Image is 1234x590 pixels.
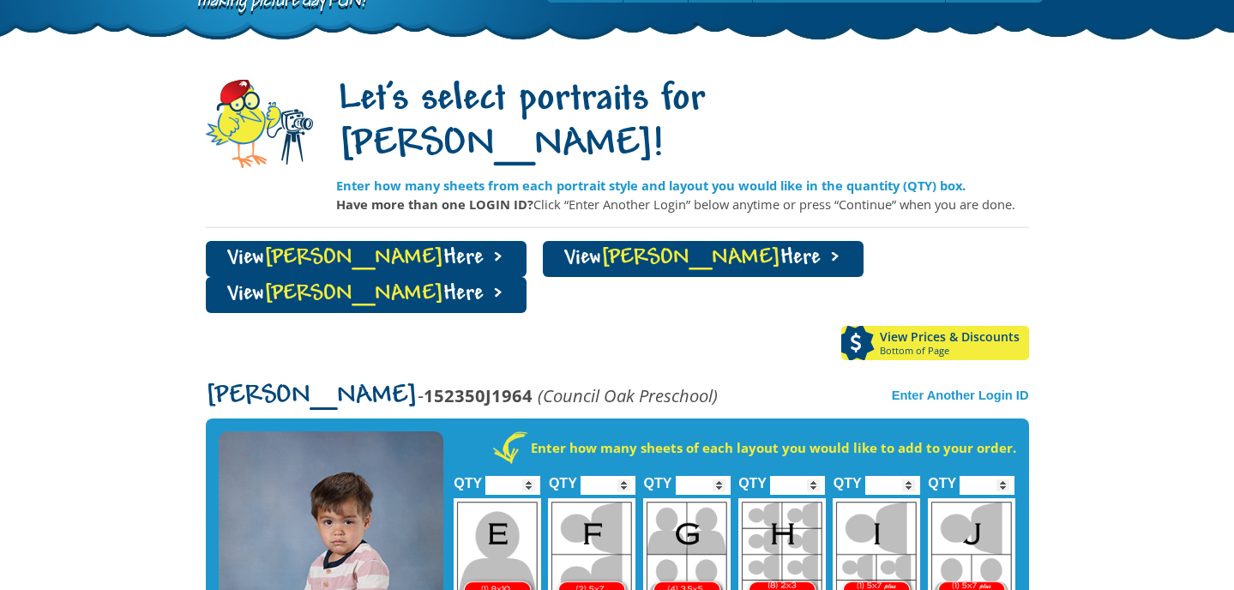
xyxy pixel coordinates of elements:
[549,457,577,499] label: QTY
[738,457,767,499] label: QTY
[892,388,1029,402] a: Enter Another Login ID
[834,457,862,499] label: QTY
[880,346,1029,356] span: Bottom of Page
[336,196,533,213] strong: Have more than one LOGIN ID?
[336,78,1029,169] h1: Let's select portraits for [PERSON_NAME]!
[531,439,1016,456] strong: Enter how many sheets of each layout you would like to add to your order.
[644,457,672,499] label: QTY
[206,277,527,313] a: View[PERSON_NAME]Here >
[538,383,718,407] em: (Council Oak Preschool)
[543,241,864,277] a: View[PERSON_NAME]Here >
[336,195,1029,214] p: Click “Enter Another Login” below anytime or press “Continue” when you are done.
[264,283,443,306] span: [PERSON_NAME]
[601,247,780,270] span: [PERSON_NAME]
[206,386,718,406] p: -
[424,383,533,407] strong: 152350J1964
[454,457,482,499] label: QTY
[206,241,527,277] a: View[PERSON_NAME]Here >
[928,457,956,499] label: QTY
[264,247,443,270] span: [PERSON_NAME]
[336,177,966,194] strong: Enter how many sheets from each portrait style and layout you would like in the quantity (QTY) box.
[206,382,418,410] span: [PERSON_NAME]
[206,80,313,168] img: camera-mascot
[841,326,1029,360] a: View Prices & DiscountsBottom of Page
